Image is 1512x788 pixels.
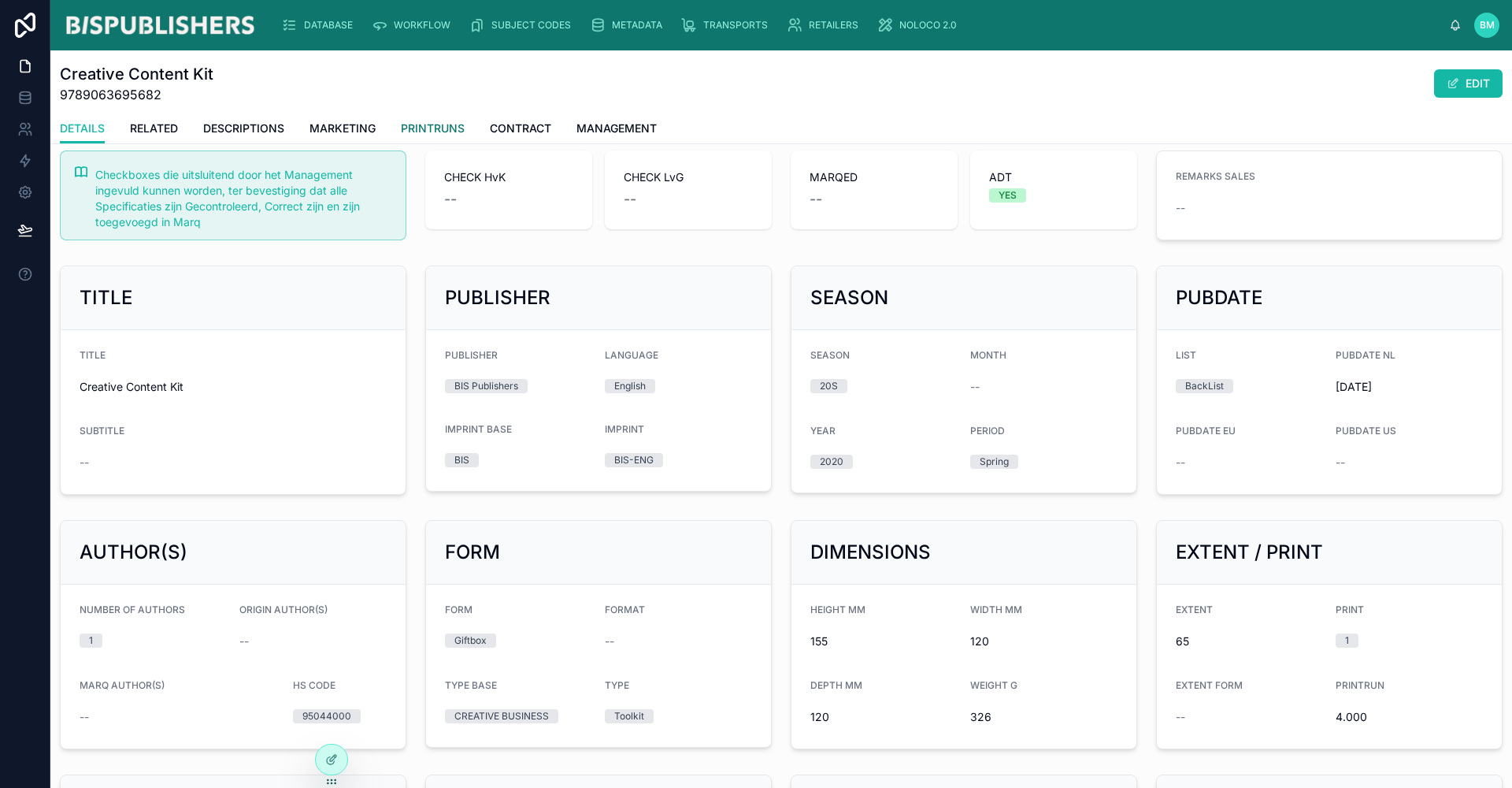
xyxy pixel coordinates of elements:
span: PUBDATE US [1336,425,1396,437]
h2: SEASON [810,285,888,310]
h2: DIMENSIONS [810,540,931,565]
span: 326 [970,709,1117,725]
div: BIS-ENG [614,453,654,467]
span: WORKFLOW [394,19,450,32]
span: FORMAT [605,604,645,615]
div: Checkboxes die uitsluitend door het Management ingevuld kunnen worden, ter bevestiging dat alle S... [95,167,393,230]
span: [DATE] [1336,379,1483,395]
span: IMPRINT [605,423,644,435]
div: YES [999,188,1017,203]
span: -- [80,455,89,470]
span: WIDTH MM [970,604,1022,615]
h2: AUTHOR(S) [80,540,187,565]
span: ADT [989,169,1118,185]
div: 1 [1345,634,1349,648]
span: MONTH [970,349,1006,361]
a: TRANSPORTS [676,11,779,39]
span: -- [810,188,822,210]
span: -- [80,709,89,725]
span: 155 [810,634,958,649]
span: Creative Content Kit [80,379,387,395]
span: MARKETING [309,121,376,136]
h2: PUBLISHER [445,285,550,310]
span: REMARKS SALES [1176,170,1255,182]
h2: FORM [445,540,500,565]
span: CHECK LvG [624,169,753,185]
span: SUBTITLE [80,425,124,437]
span: PERIOD [970,425,1005,437]
span: PUBLISHER [445,349,498,361]
a: RELATED [130,114,178,146]
a: DETAILS [60,114,105,144]
span: -- [1336,455,1345,470]
div: Giftbox [454,634,487,648]
div: 1 [89,634,93,648]
div: CREATIVE BUSINESS [454,709,549,723]
span: CONTRACT [490,121,551,136]
span: 4.000 [1336,709,1483,725]
span: 9789063695682 [60,85,213,104]
div: scrollable content [269,8,1449,43]
div: BIS [454,453,469,467]
div: 20S [820,379,838,393]
span: PRINTRUN [1336,679,1384,691]
span: METADATA [612,19,662,32]
span: CHECK HvK [444,169,573,185]
span: -- [444,188,457,210]
span: -- [1176,455,1185,470]
span: SEASON [810,349,850,361]
span: DATABASE [304,19,353,32]
div: English [614,379,646,393]
div: 95044000 [302,709,351,723]
a: NOLOCO 2.0 [873,11,968,39]
span: MARQ AUTHOR(S) [80,679,165,691]
span: Checkboxes die uitsluitend door het Management ingevuld kunnen worden, ter bevestiging dat alle S... [95,168,360,229]
span: WEIGHT G [970,679,1017,691]
h2: PUBDATE [1176,285,1262,310]
span: HS CODE [293,679,335,691]
span: -- [1176,709,1185,725]
a: RETAILERS [782,11,869,39]
span: -- [239,634,249,649]
span: 120 [810,709,958,725]
div: BackList [1185,379,1224,393]
span: BM [1480,19,1495,32]
a: CONTRACT [490,114,551,146]
span: YEAR [810,425,836,437]
span: PRINT [1336,604,1364,615]
a: SUBJECT CODES [465,11,582,39]
span: EXTENT FORM [1176,679,1243,691]
a: MANAGEMENT [576,114,657,146]
span: HEIGHT MM [810,604,865,615]
span: DESCRIPTIONS [203,121,284,136]
div: Spring [980,455,1009,469]
span: -- [624,188,636,210]
h1: Creative Content Kit [60,63,213,85]
a: WORKFLOW [367,11,461,39]
span: IMPRINT BASE [445,423,512,435]
span: EXTENT [1176,604,1213,615]
span: NUMBER OF AUTHORS [80,604,185,615]
span: MARQED [810,169,939,185]
a: METADATA [585,11,673,39]
span: TITLE [80,349,106,361]
button: EDIT [1434,69,1503,98]
span: RETAILERS [809,19,858,32]
span: TYPE [605,679,629,691]
span: PUBDATE EU [1176,425,1236,437]
span: ORIGIN AUTHOR(S) [239,604,328,615]
div: BIS Publishers [454,379,518,393]
span: FORM [445,604,472,615]
span: TYPE BASE [445,679,497,691]
span: -- [1176,200,1185,216]
span: PUBDATE NL [1336,349,1395,361]
span: -- [605,634,614,649]
span: 65 [1176,634,1323,649]
span: DEPTH MM [810,679,862,691]
span: MANAGEMENT [576,121,657,136]
a: DATABASE [277,11,364,39]
a: DESCRIPTIONS [203,114,284,146]
a: PRINTRUNS [401,114,465,146]
span: DETAILS [60,121,105,136]
span: LIST [1176,349,1196,361]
